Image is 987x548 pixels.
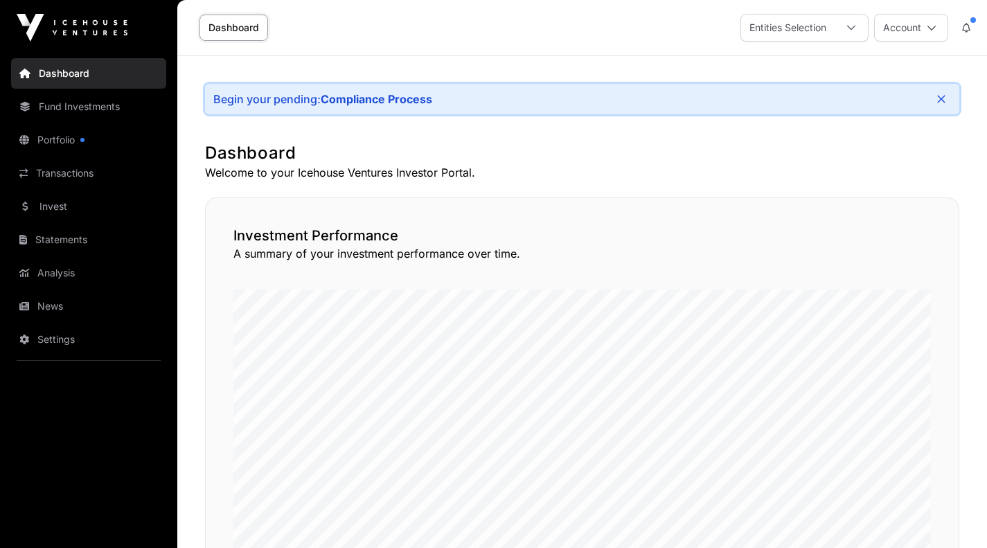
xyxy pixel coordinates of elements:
a: Compliance Process [321,92,432,106]
a: Dashboard [199,15,268,41]
a: Portfolio [11,125,166,155]
a: Analysis [11,258,166,288]
a: Statements [11,224,166,255]
a: Fund Investments [11,91,166,122]
div: Entities Selection [741,15,835,41]
div: Begin your pending: [213,92,432,106]
a: Invest [11,191,166,222]
h1: Dashboard [205,142,959,164]
a: Settings [11,324,166,355]
p: A summary of your investment performance over time. [233,245,931,262]
a: News [11,291,166,321]
button: Account [874,14,948,42]
img: Icehouse Ventures Logo [17,14,127,42]
h2: Investment Performance [233,226,931,245]
a: Transactions [11,158,166,188]
p: Welcome to your Icehouse Ventures Investor Portal. [205,164,959,181]
a: Dashboard [11,58,166,89]
button: Close [932,89,951,109]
